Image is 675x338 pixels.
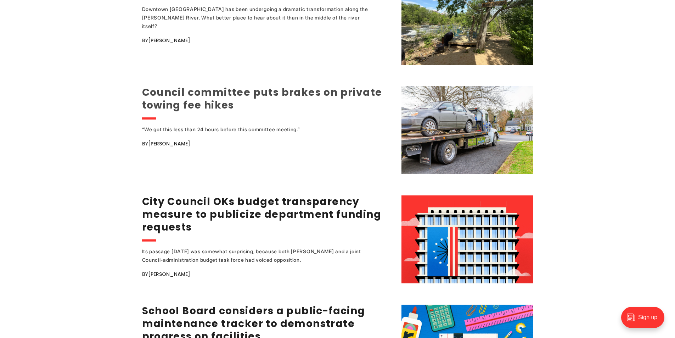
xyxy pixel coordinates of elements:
img: City Council OKs budget transparency measure to publicize department funding requests [401,195,533,283]
a: City Council OKs budget transparency measure to publicize department funding requests [142,195,382,234]
div: Downtown [GEOGRAPHIC_DATA] has been undergoing a dramatic transformation along the [PERSON_NAME] ... [142,5,372,31]
a: [PERSON_NAME] [148,37,190,44]
div: “We got this less than 24 hours before this committee meeting.” [142,125,372,134]
a: [PERSON_NAME] [148,271,190,278]
a: [PERSON_NAME] [148,140,190,147]
div: By [142,36,393,45]
div: By [142,270,393,278]
div: Its passage [DATE] was somewhat surprising, because both [PERSON_NAME] and a joint Council-admini... [142,247,372,264]
iframe: portal-trigger [615,303,675,338]
img: Council committee puts brakes on private towing fee hikes [401,86,533,174]
div: By [142,139,393,148]
a: Council committee puts brakes on private towing fee hikes [142,85,382,112]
